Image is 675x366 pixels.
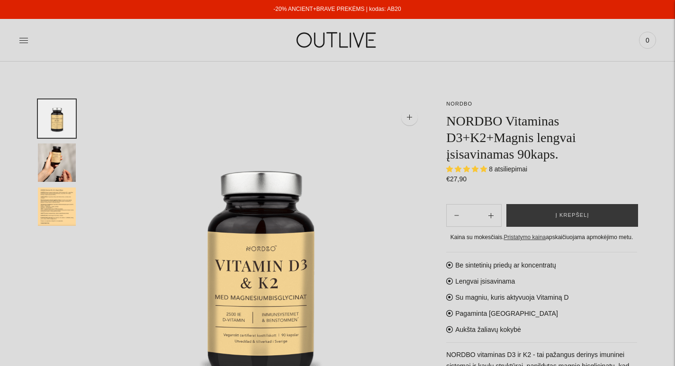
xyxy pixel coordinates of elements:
[447,204,467,227] button: Add product quantity
[481,204,501,227] button: Subtract product quantity
[641,34,654,47] span: 0
[446,232,637,242] div: Kaina su mokesčiais. apskaičiuojama apmokėjimo metu.
[38,187,76,226] button: Translation missing: en.general.accessibility.image_thumbail
[556,211,589,220] span: Į krepšelį
[273,6,401,12] a: -20% ANCIENT+BRAVE PREKĖMS | kodas: AB20
[38,99,76,138] button: Translation missing: en.general.accessibility.image_thumbail
[446,165,489,173] span: 5.00 stars
[467,209,481,223] input: Product quantity
[446,101,472,107] a: NORDBO
[446,175,467,183] span: €27,90
[506,204,638,227] button: Į krepšelį
[489,165,527,173] span: 8 atsiliepimai
[639,30,656,51] a: 0
[38,143,76,182] button: Translation missing: en.general.accessibility.image_thumbail
[504,234,546,241] a: Pristatymo kaina
[446,113,637,162] h1: NORDBO Vitaminas D3+K2+Magnis lengvai įsisavinamas 90kaps.
[278,24,396,56] img: OUTLIVE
